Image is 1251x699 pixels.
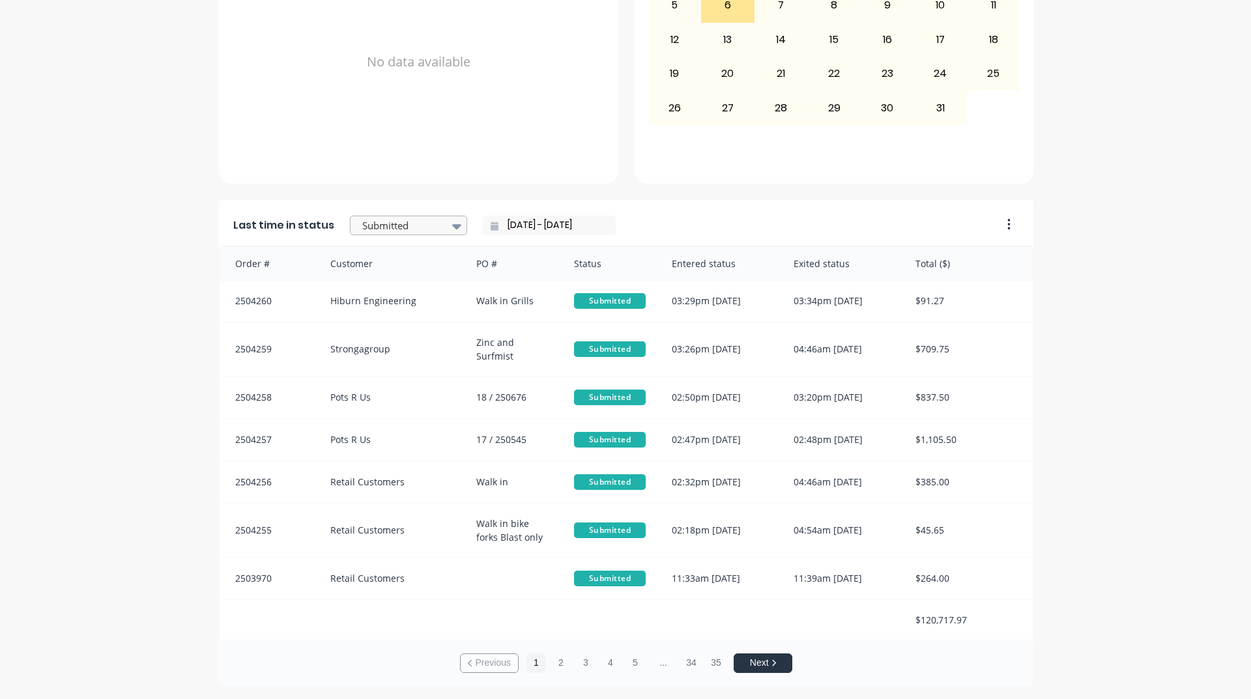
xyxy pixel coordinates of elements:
div: 14 [755,23,807,56]
button: 2 [551,653,571,673]
div: Walk in Grills [463,280,561,322]
div: 30 [861,91,913,124]
div: 31 [914,91,966,124]
div: 16 [861,23,913,56]
div: 20 [702,57,754,90]
div: 2504259 [220,322,317,376]
div: 04:54am [DATE] [781,504,902,557]
div: Hiburn Engineering [317,280,464,322]
span: Submitted [574,522,646,538]
div: Total ($) [902,246,1033,281]
div: 18 [968,23,1020,56]
div: 15 [808,23,860,56]
div: 04:46am [DATE] [781,322,902,376]
div: 02:50pm [DATE] [659,377,781,418]
button: 35 [706,653,726,673]
div: 27 [702,91,754,124]
button: Next [734,653,792,673]
button: 5 [625,653,645,673]
div: 2504255 [220,504,317,557]
div: $45.65 [902,504,1033,557]
div: Retail Customers [317,504,464,557]
div: 22 [808,57,860,90]
div: 02:18pm [DATE] [659,504,781,557]
div: 24 [914,57,966,90]
span: Submitted [574,293,646,309]
div: 11:33am [DATE] [659,558,781,599]
div: $91.27 [902,280,1033,322]
div: 18 / 250676 [463,377,561,418]
div: $837.50 [902,377,1033,418]
div: Customer [317,246,464,281]
div: 2504256 [220,461,317,503]
div: $709.75 [902,322,1033,376]
div: 02:32pm [DATE] [659,461,781,503]
div: $1,105.50 [902,419,1033,461]
span: ... [650,650,676,676]
div: Walk in bike forks Blast only [463,504,561,557]
div: Strongagroup [317,322,464,376]
div: Retail Customers [317,558,464,599]
div: Pots R Us [317,377,464,418]
button: 34 [682,653,701,673]
div: 26 [649,91,701,124]
div: Order # [220,246,317,281]
button: 4 [601,653,620,673]
div: $385.00 [902,461,1033,503]
div: 2504258 [220,377,317,418]
div: 2504260 [220,280,317,322]
div: 19 [649,57,701,90]
div: 13 [702,23,754,56]
div: 17 / 250545 [463,419,561,461]
div: 25 [968,57,1020,90]
div: Pots R Us [317,419,464,461]
span: Submitted [574,390,646,405]
div: 03:34pm [DATE] [781,280,902,322]
span: Submitted [574,571,646,586]
button: 1 [526,653,546,673]
div: 2503970 [220,558,317,599]
div: PO # [463,246,561,281]
button: 3 [576,653,596,673]
div: 03:20pm [DATE] [781,377,902,418]
div: Retail Customers [317,461,464,503]
div: 12 [649,23,701,56]
div: Zinc and Surfmist [463,322,561,376]
div: 04:46am [DATE] [781,461,902,503]
span: Submitted [574,432,646,448]
div: 03:26pm [DATE] [659,322,781,376]
div: Walk in [463,461,561,503]
div: 17 [914,23,966,56]
div: 02:47pm [DATE] [659,419,781,461]
div: 21 [755,57,807,90]
div: Exited status [781,246,902,281]
div: 28 [755,91,807,124]
div: $264.00 [902,558,1033,599]
div: 2504257 [220,419,317,461]
div: 11:39am [DATE] [781,558,902,599]
div: $120,717.97 [902,600,1033,640]
div: 29 [808,91,860,124]
input: Filter by date [498,216,611,235]
div: Status [561,246,659,281]
div: Entered status [659,246,781,281]
div: 03:29pm [DATE] [659,280,781,322]
button: Previous [460,653,519,673]
div: 02:48pm [DATE] [781,419,902,461]
div: 23 [861,57,913,90]
span: Submitted [574,341,646,357]
span: Last time in status [233,218,334,233]
span: Submitted [574,474,646,490]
